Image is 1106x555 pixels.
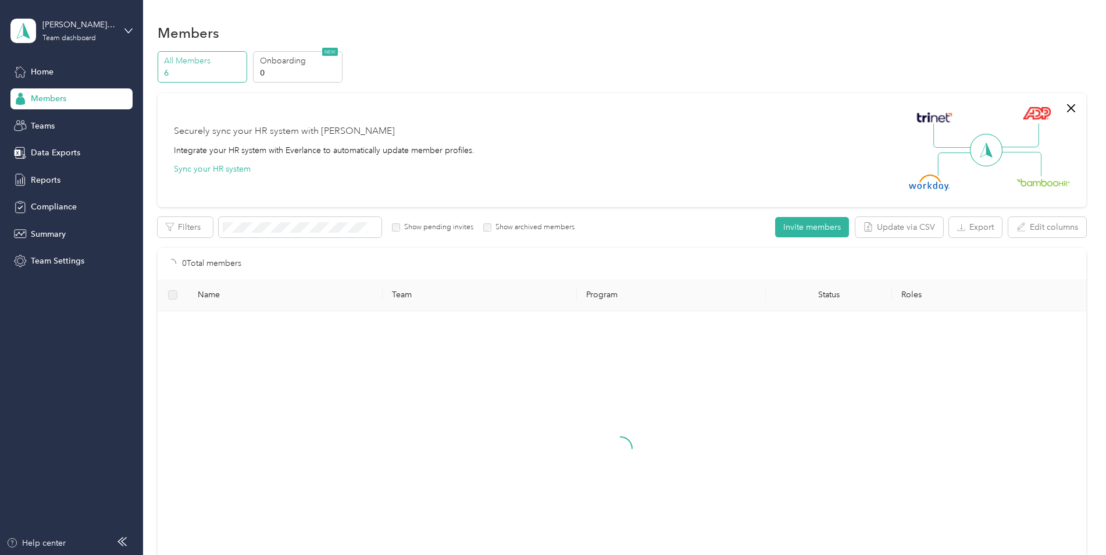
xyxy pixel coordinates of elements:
div: Securely sync your HR system with [PERSON_NAME] [174,124,395,138]
span: Compliance [31,201,77,213]
button: Help center [6,537,66,549]
p: All Members [164,55,243,67]
img: Workday [909,175,950,191]
p: 0 [260,67,339,79]
img: Line Right Up [998,123,1039,148]
button: Sync your HR system [174,163,251,175]
label: Show archived members [491,222,575,233]
span: Members [31,92,66,105]
button: Update via CSV [855,217,943,237]
p: 6 [164,67,243,79]
span: Home [31,66,53,78]
img: Line Left Up [933,123,974,148]
div: [PERSON_NAME] Team [42,19,115,31]
span: Name [198,290,373,300]
p: 0 Total members [182,257,241,270]
th: Status [766,279,892,311]
img: ADP [1022,106,1051,120]
span: Data Exports [31,147,80,159]
th: Team [383,279,577,311]
div: Integrate your HR system with Everlance to automatically update member profiles. [174,144,474,156]
div: Team dashboard [42,35,96,42]
th: Name [188,279,383,311]
button: Invite members [775,217,849,237]
button: Filters [158,217,213,237]
span: Reports [31,174,60,186]
p: Onboarding [260,55,339,67]
img: Trinet [914,109,955,126]
span: NEW [322,48,338,56]
button: Export [949,217,1002,237]
th: Roles [892,279,1086,311]
iframe: Everlance-gr Chat Button Frame [1041,490,1106,555]
img: BambooHR [1016,178,1070,186]
img: Line Right Down [1001,152,1041,177]
th: Program [577,279,766,311]
img: Line Left Down [937,152,978,176]
span: Teams [31,120,55,132]
label: Show pending invites [400,222,473,233]
button: Edit columns [1008,217,1086,237]
h1: Members [158,27,219,39]
span: Team Settings [31,255,84,267]
span: Summary [31,228,66,240]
